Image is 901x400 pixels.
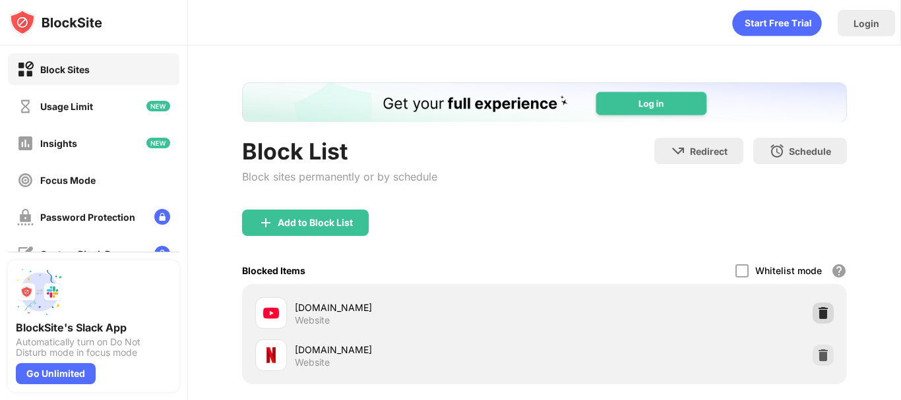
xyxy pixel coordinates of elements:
[242,138,437,165] div: Block List
[732,10,822,36] div: animation
[40,101,93,112] div: Usage Limit
[789,146,831,157] div: Schedule
[146,101,170,111] img: new-icon.svg
[146,138,170,148] img: new-icon.svg
[242,82,847,122] iframe: Banner
[154,246,170,262] img: lock-menu.svg
[16,337,171,358] div: Automatically turn on Do Not Disturb mode in focus mode
[17,98,34,115] img: time-usage-off.svg
[40,138,77,149] div: Insights
[17,61,34,78] img: block-on.svg
[295,357,330,368] div: Website
[295,314,330,326] div: Website
[40,212,135,223] div: Password Protection
[690,146,728,157] div: Redirect
[854,18,879,29] div: Login
[154,209,170,225] img: lock-menu.svg
[17,172,34,188] img: focus-off.svg
[16,268,63,316] img: push-slack.svg
[263,347,279,363] img: favicons
[17,135,34,152] img: insights-off.svg
[40,175,96,186] div: Focus Mode
[278,217,353,228] div: Add to Block List
[40,248,127,260] div: Custom Block Page
[263,305,279,321] img: favicons
[16,321,171,334] div: BlockSite's Slack App
[755,265,822,276] div: Whitelist mode
[16,363,96,384] div: Go Unlimited
[9,9,102,36] img: logo-blocksite.svg
[242,265,305,276] div: Blocked Items
[40,64,90,75] div: Block Sites
[242,170,437,183] div: Block sites permanently or by schedule
[295,300,545,314] div: [DOMAIN_NAME]
[17,246,34,262] img: customize-block-page-off.svg
[295,343,545,357] div: [DOMAIN_NAME]
[17,209,34,225] img: password-protection-off.svg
